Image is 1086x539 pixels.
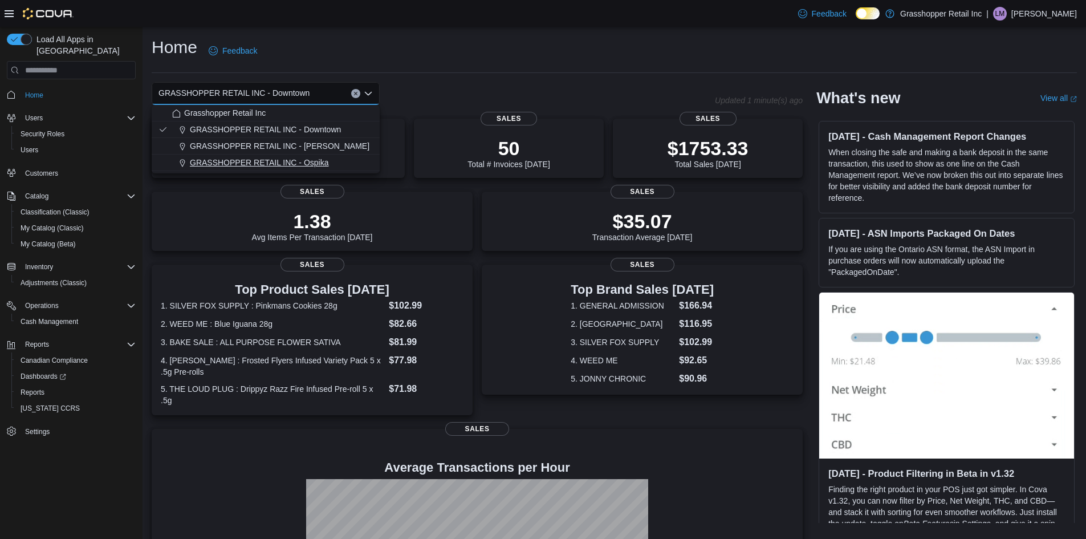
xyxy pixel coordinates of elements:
[715,96,803,105] p: Updated 1 minute(s) ago
[2,337,140,352] button: Reports
[389,382,463,396] dd: $71.98
[16,402,136,415] span: Washington CCRS
[25,427,50,436] span: Settings
[21,404,80,413] span: [US_STATE] CCRS
[16,386,49,399] a: Reports
[21,317,78,326] span: Cash Management
[152,36,197,59] h1: Home
[1011,7,1077,21] p: [PERSON_NAME]
[2,298,140,314] button: Operations
[11,314,140,330] button: Cash Management
[21,278,87,287] span: Adjustments (Classic)
[904,519,954,528] em: Beta Features
[21,299,136,313] span: Operations
[11,352,140,368] button: Canadian Compliance
[2,110,140,126] button: Users
[2,165,140,181] button: Customers
[16,221,136,235] span: My Catalog (Classic)
[679,354,714,367] dd: $92.65
[2,188,140,204] button: Catalog
[21,338,136,351] span: Reports
[21,260,58,274] button: Inventory
[16,370,136,383] span: Dashboards
[21,145,38,155] span: Users
[389,354,463,367] dd: $77.98
[21,424,136,439] span: Settings
[16,276,91,290] a: Adjustments (Classic)
[828,244,1065,278] p: If you are using the Ontario ASN format, the ASN Import in purchase orders will now automatically...
[21,166,136,180] span: Customers
[21,224,84,233] span: My Catalog (Classic)
[25,340,49,349] span: Reports
[828,131,1065,142] h3: [DATE] - Cash Management Report Changes
[21,111,136,125] span: Users
[184,107,266,119] span: Grasshopper Retail Inc
[161,355,384,378] dt: 4. [PERSON_NAME] : Frosted Flyers Infused Variety Pack 5 x .5g Pre-rolls
[481,112,538,125] span: Sales
[679,299,714,313] dd: $166.94
[16,315,136,329] span: Cash Management
[16,402,84,415] a: [US_STATE] CCRS
[7,82,136,469] nav: Complex example
[190,124,341,135] span: GRASSHOPPER RETAIL INC - Downtown
[856,7,880,19] input: Dark Mode
[993,7,1007,21] div: L M
[1070,96,1077,103] svg: External link
[986,7,989,21] p: |
[2,423,140,440] button: Settings
[21,167,63,180] a: Customers
[571,318,674,330] dt: 2. [GEOGRAPHIC_DATA]
[16,127,69,141] a: Security Roles
[828,147,1065,204] p: When closing the safe and making a bank deposit in the same transaction, this used to show as one...
[16,237,80,251] a: My Catalog (Beta)
[21,129,64,139] span: Security Roles
[161,300,384,311] dt: 1. SILVER FOX SUPPLY : Pinkmans Cookies 28g
[16,315,83,329] a: Cash Management
[21,299,63,313] button: Operations
[152,105,380,121] button: Grasshopper Retail Inc
[152,138,380,155] button: GRASSHOPPER RETAIL INC - [PERSON_NAME]
[571,373,674,384] dt: 5. JONNY CHRONIC
[16,205,136,219] span: Classification (Classic)
[364,89,373,98] button: Close list of options
[571,337,674,348] dt: 3. SILVER FOX SUPPLY
[21,240,76,249] span: My Catalog (Beta)
[389,335,463,349] dd: $81.99
[467,137,550,169] div: Total # Invoices [DATE]
[25,262,53,271] span: Inventory
[812,8,847,19] span: Feedback
[21,260,136,274] span: Inventory
[900,7,982,21] p: Grasshopper Retail Inc
[161,318,384,330] dt: 2. WEED ME : Blue Iguana 28g
[592,210,693,242] div: Transaction Average [DATE]
[16,354,92,367] a: Canadian Compliance
[16,237,136,251] span: My Catalog (Beta)
[190,157,329,168] span: GRASSHOPPER RETAIL INC - Ospika
[21,87,136,102] span: Home
[161,461,794,475] h4: Average Transactions per Hour
[21,425,54,439] a: Settings
[16,143,43,157] a: Users
[2,86,140,103] button: Home
[21,111,47,125] button: Users
[571,283,714,297] h3: Top Brand Sales [DATE]
[389,317,463,331] dd: $82.66
[11,400,140,416] button: [US_STATE] CCRS
[11,126,140,142] button: Security Roles
[21,372,66,381] span: Dashboards
[25,169,58,178] span: Customers
[611,185,674,198] span: Sales
[828,228,1065,239] h3: [DATE] - ASN Imports Packaged On Dates
[21,388,44,397] span: Reports
[571,355,674,366] dt: 4. WEED ME
[204,39,262,62] a: Feedback
[21,208,90,217] span: Classification (Classic)
[445,422,509,436] span: Sales
[152,105,380,171] div: Choose from the following options
[23,8,74,19] img: Cova
[32,34,136,56] span: Load All Apps in [GEOGRAPHIC_DATA]
[794,2,851,25] a: Feedback
[11,220,140,236] button: My Catalog (Classic)
[21,189,136,203] span: Catalog
[467,137,550,160] p: 50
